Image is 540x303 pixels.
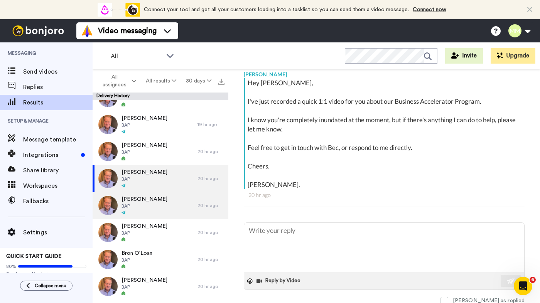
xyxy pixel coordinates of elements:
div: Delivery History [93,93,228,100]
a: [PERSON_NAME]BAP20 hr ago [93,192,228,219]
div: [PERSON_NAME] [244,67,525,78]
img: send-white.svg [507,278,515,284]
span: All assignees [99,73,130,89]
span: 80% [6,263,16,269]
img: b41684af-6f49-40c0-b6d4-b1e8887a9712-thumb.jpg [98,250,118,269]
span: [PERSON_NAME] [121,276,167,284]
span: All [111,52,162,61]
span: [PERSON_NAME] [121,141,167,149]
span: Message template [23,135,93,144]
span: Send yourself a test [6,271,86,277]
img: export.svg [218,79,224,85]
span: [PERSON_NAME] [121,168,167,176]
div: 20 hr ago [197,202,224,209]
img: 8d888ec5-1568-4f52-9055-64692100f1a6-thumb.jpg [98,223,118,242]
span: BAP [121,122,167,128]
a: [PERSON_NAME]BAP20 hr ago [93,273,228,300]
div: 20 hr ago [197,175,224,182]
img: 217a7441-545d-468e-b71b-1da58551b628-thumb.jpg [98,277,118,296]
a: [PERSON_NAME]BAP20 hr ago [93,138,228,165]
img: vm-color.svg [81,25,93,37]
span: BAP [121,257,152,263]
a: Connect now [413,7,446,12]
div: animation [98,3,140,17]
span: Integrations [23,150,78,160]
span: BAP [121,284,167,290]
div: 20 hr ago [197,256,224,263]
span: BAP [121,230,167,236]
span: QUICK START GUIDE [6,254,62,259]
div: 20 hr ago [197,283,224,290]
span: Send videos [23,67,93,76]
span: Video messaging [98,25,157,36]
iframe: Intercom live chat [514,277,532,295]
span: Connect your tool and get all your customers loading into a tasklist so you can send them a video... [144,7,409,12]
span: BAP [121,203,167,209]
div: 20 hr ago [197,148,224,155]
button: Reply by Video [256,275,303,287]
span: Results [23,98,93,107]
a: [PERSON_NAME]BAP19 hr ago [93,111,228,138]
a: Bron O'LoanBAP20 hr ago [93,246,228,273]
button: All results [141,74,181,88]
button: All assignees [94,70,141,92]
button: Export all results that match these filters now. [216,75,227,87]
span: Share library [23,166,93,175]
span: Collapse menu [35,283,66,289]
img: 436ce7f5-54fd-459a-9809-878da3eca7d8-thumb.jpg [98,169,118,188]
span: [PERSON_NAME] [121,114,167,122]
img: 774417e3-27aa-4421-8160-8d542b8b9639-thumb.jpg [98,115,118,134]
div: 20 hr ago [248,191,520,199]
img: bj-logo-header-white.svg [9,25,67,36]
img: 2ac30b1f-5b1b-4065-b1a7-441bf86bb740-thumb.jpg [98,196,118,215]
span: Bron O'Loan [121,249,152,257]
button: Collapse menu [20,281,73,291]
span: Settings [23,228,93,237]
button: Invite [445,48,483,64]
button: Upgrade [491,48,535,64]
div: 20 hr ago [197,229,224,236]
span: BAP [121,149,167,155]
span: Replies [23,82,93,92]
span: BAP [121,176,167,182]
span: [PERSON_NAME] [121,222,167,230]
span: Workspaces [23,181,93,190]
img: bb0f3d4e-8ffa-45df-bc7d-8f04b68115da-thumb.jpg [98,142,118,161]
div: Hey [PERSON_NAME], I've just recorded a quick 1:1 video for you about our Business Accelerator Pr... [248,78,523,189]
a: [PERSON_NAME]BAP20 hr ago [93,219,228,246]
button: 30 days [181,74,216,88]
span: [PERSON_NAME] [121,195,167,203]
span: 6 [530,277,536,283]
span: Fallbacks [23,197,93,206]
a: [PERSON_NAME]BAP20 hr ago [93,165,228,192]
div: 19 hr ago [197,121,224,128]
